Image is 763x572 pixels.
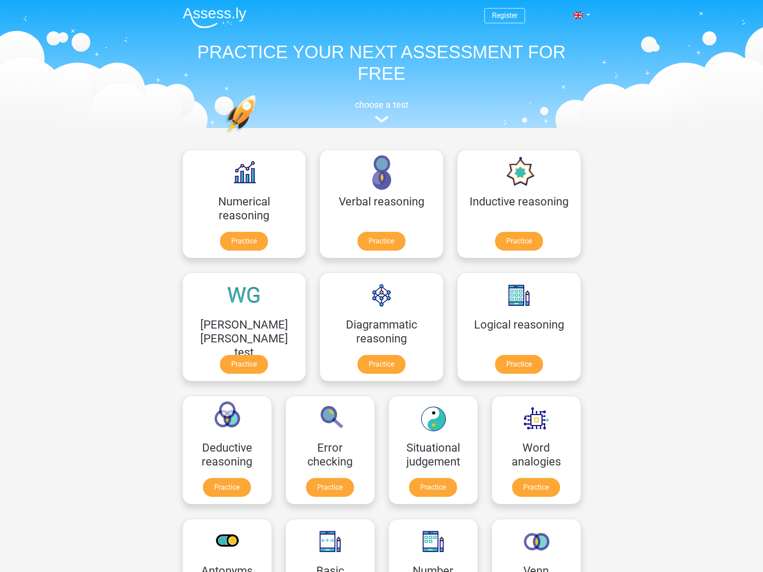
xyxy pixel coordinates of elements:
[358,355,405,374] a: Practice
[375,116,388,123] img: assessment
[176,99,588,110] h5: choose a test
[203,478,251,497] a: Practice
[492,11,517,20] a: Register
[358,232,405,251] a: Practice
[183,7,246,28] img: Assessly
[176,99,588,123] a: choose a test
[409,478,457,497] a: Practice
[220,232,268,251] a: Practice
[220,355,268,374] a: Practice
[225,95,291,176] img: practice
[495,232,543,251] a: Practice
[495,355,543,374] a: Practice
[176,41,588,84] h1: PRACTICE YOUR NEXT ASSESSMENT FOR FREE
[306,478,354,497] a: Practice
[512,478,560,497] a: Practice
